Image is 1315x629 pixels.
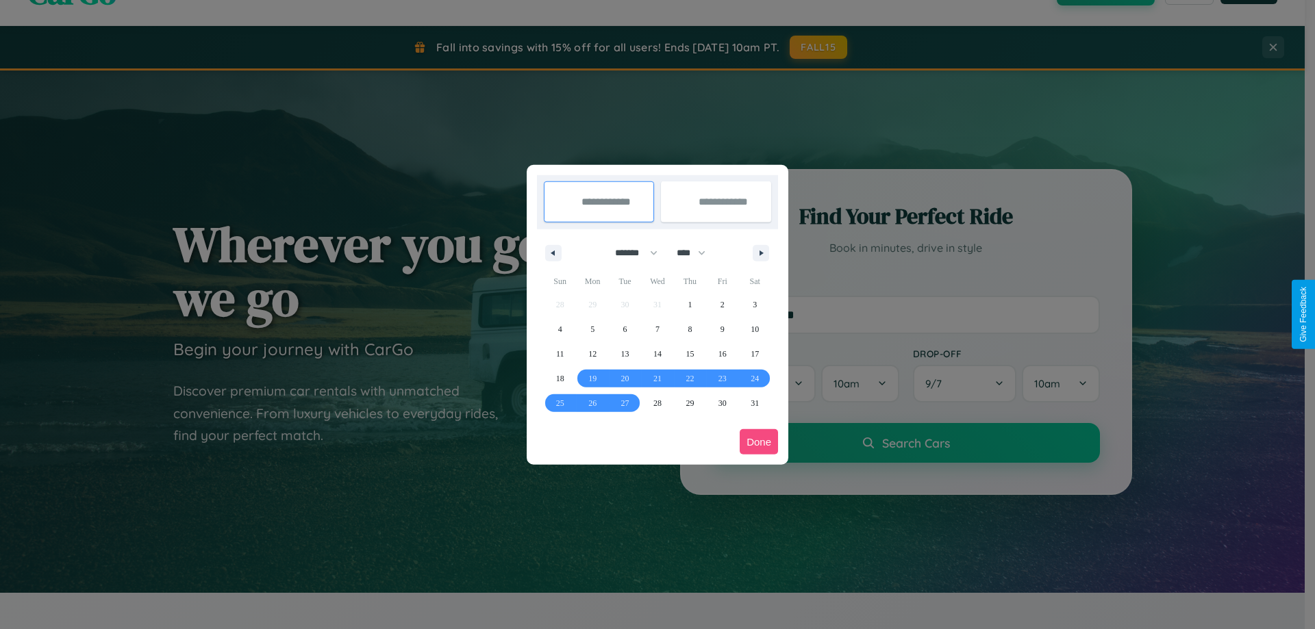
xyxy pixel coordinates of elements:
button: 13 [609,342,641,366]
button: 28 [641,391,673,415]
button: 31 [739,391,771,415]
span: 31 [751,391,759,415]
button: 22 [674,366,706,391]
span: Mon [576,270,608,292]
span: Tue [609,270,641,292]
span: 5 [590,317,594,342]
span: 11 [556,342,564,366]
span: 20 [621,366,629,391]
div: Give Feedback [1299,287,1308,342]
button: 18 [544,366,576,391]
button: 25 [544,391,576,415]
span: 10 [751,317,759,342]
button: 14 [641,342,673,366]
span: 15 [686,342,694,366]
span: 1 [688,292,692,317]
span: 28 [653,391,662,415]
span: 8 [688,317,692,342]
button: 23 [706,366,738,391]
button: 27 [609,391,641,415]
span: 16 [718,342,727,366]
button: 10 [739,317,771,342]
span: 21 [653,366,662,391]
button: 29 [674,391,706,415]
button: 5 [576,317,608,342]
button: 19 [576,366,608,391]
button: 6 [609,317,641,342]
span: Sat [739,270,771,292]
span: Sun [544,270,576,292]
span: 3 [753,292,757,317]
span: Wed [641,270,673,292]
button: 3 [739,292,771,317]
button: 30 [706,391,738,415]
button: 9 [706,317,738,342]
button: 4 [544,317,576,342]
span: Fri [706,270,738,292]
button: 2 [706,292,738,317]
span: 29 [686,391,694,415]
span: 6 [623,317,627,342]
span: 9 [721,317,725,342]
button: 8 [674,317,706,342]
button: 20 [609,366,641,391]
button: 1 [674,292,706,317]
button: 15 [674,342,706,366]
button: 26 [576,391,608,415]
button: 7 [641,317,673,342]
span: 14 [653,342,662,366]
span: 26 [588,391,597,415]
button: 16 [706,342,738,366]
span: 23 [718,366,727,391]
span: 25 [556,391,564,415]
button: 11 [544,342,576,366]
button: 12 [576,342,608,366]
span: 13 [621,342,629,366]
span: 4 [558,317,562,342]
span: 12 [588,342,597,366]
span: 30 [718,391,727,415]
span: 27 [621,391,629,415]
button: 17 [739,342,771,366]
span: 22 [686,366,694,391]
button: 24 [739,366,771,391]
span: 24 [751,366,759,391]
span: 19 [588,366,597,391]
span: 7 [655,317,660,342]
button: Done [740,429,778,454]
span: 18 [556,366,564,391]
button: 21 [641,366,673,391]
span: 2 [721,292,725,317]
span: 17 [751,342,759,366]
span: Thu [674,270,706,292]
